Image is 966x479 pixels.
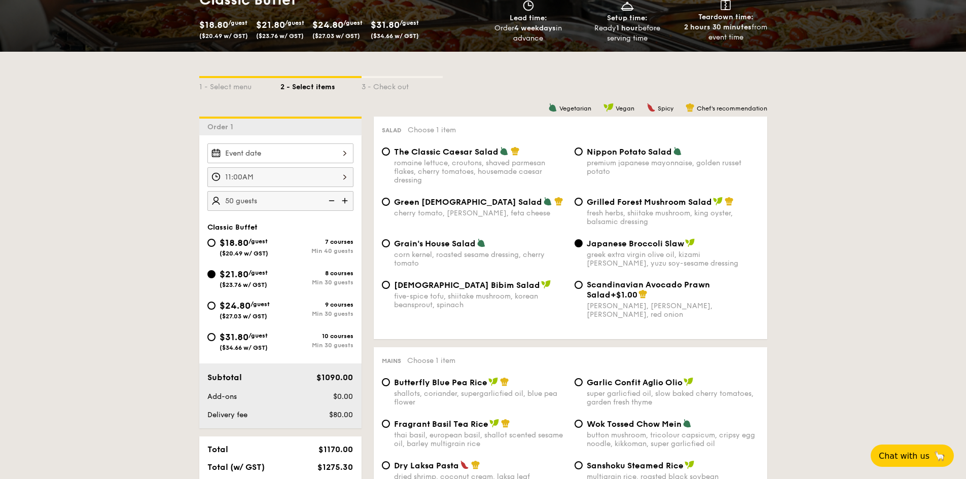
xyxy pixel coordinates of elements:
[673,146,682,156] img: icon-vegetarian.fe4039eb.svg
[382,378,390,386] input: Butterfly Blue Pea Riceshallots, coriander, supergarlicfied oil, blue pea flower
[607,14,648,22] span: Setup time:
[543,197,552,206] img: icon-vegetarian.fe4039eb.svg
[199,19,228,30] span: $18.80
[587,250,759,268] div: greek extra virgin olive oil, kizami [PERSON_NAME], yuzu soy-sesame dressing
[394,280,540,290] span: [DEMOGRAPHIC_DATA] Bibim Salad
[488,377,498,386] img: icon-vegan.f8ff3823.svg
[686,103,695,112] img: icon-chef-hat.a58ddaea.svg
[362,78,443,92] div: 3 - Check out
[394,431,566,448] div: thai basil, european basil, shallot scented sesame oil, barley multigrain rice
[207,270,216,278] input: $21.80/guest($23.76 w/ GST)8 coursesMin 30 guests
[285,19,304,26] span: /guest
[394,419,488,429] span: Fragrant Basil Tea Rice
[575,420,583,428] input: Wok Tossed Chow Meinbutton mushroom, tricolour capsicum, cripsy egg noodle, kikkoman, super garli...
[514,24,556,32] strong: 4 weekdays
[587,280,710,300] span: Scandinavian Avocado Prawn Salad
[638,289,648,299] img: icon-chef-hat.a58ddaea.svg
[587,302,759,319] div: [PERSON_NAME], [PERSON_NAME], [PERSON_NAME], red onion
[199,32,248,40] span: ($20.49 w/ GST)
[248,238,268,245] span: /guest
[575,239,583,247] input: Japanese Broccoli Slawgreek extra virgin olive oil, kizami [PERSON_NAME], yuzu soy-sesame dressing
[220,269,248,280] span: $21.80
[501,419,510,428] img: icon-chef-hat.a58ddaea.svg
[394,389,566,407] div: shallots, coriander, supergarlicfied oil, blue pea flower
[575,148,583,156] input: Nippon Potato Saladpremium japanese mayonnaise, golden russet potato
[394,197,542,207] span: Green [DEMOGRAPHIC_DATA] Salad
[725,197,734,206] img: icon-chef-hat.a58ddaea.svg
[228,19,247,26] span: /guest
[316,373,353,382] span: $1090.00
[587,389,759,407] div: super garlicfied oil, slow baked cherry tomatoes, garden fresh thyme
[251,301,270,308] span: /guest
[575,281,583,289] input: Scandinavian Avocado Prawn Salad+$1.00[PERSON_NAME], [PERSON_NAME], [PERSON_NAME], red onion
[280,342,353,349] div: Min 30 guests
[934,450,946,462] span: 🦙
[371,32,419,40] span: ($34.66 w/ GST)
[220,313,267,320] span: ($27.03 w/ GST)
[207,143,353,163] input: Event date
[207,333,216,341] input: $31.80/guest($34.66 w/ GST)10 coursesMin 30 guests
[220,331,248,343] span: $31.80
[207,392,237,401] span: Add-ons
[400,19,419,26] span: /guest
[575,198,583,206] input: Grilled Forest Mushroom Saladfresh herbs, shiitake mushroom, king oyster, balsamic dressing
[587,159,759,176] div: premium japanese mayonnaise, golden russet potato
[684,377,694,386] img: icon-vegan.f8ff3823.svg
[382,239,390,247] input: Grain's House Saladcorn kernel, roasted sesame dressing, cherry tomato
[207,239,216,247] input: $18.80/guest($20.49 w/ GST)7 coursesMin 40 guests
[312,19,343,30] span: $24.80
[548,103,557,112] img: icon-vegetarian.fe4039eb.svg
[460,460,469,469] img: icon-spicy.37a8142b.svg
[382,357,401,364] span: Mains
[713,197,723,206] img: icon-vegan.f8ff3823.svg
[280,238,353,245] div: 7 courses
[394,250,566,268] div: corn kernel, roasted sesame dressing, cherry tomato
[587,378,683,387] span: Garlic Confit Aglio Olio
[394,292,566,309] div: five-spice tofu, shiitake mushroom, korean beansprout, spinach
[280,279,353,286] div: Min 30 guests
[879,451,929,461] span: Chat with us
[587,197,712,207] span: Grilled Forest Mushroom Salad
[683,419,692,428] img: icon-vegetarian.fe4039eb.svg
[587,147,672,157] span: Nippon Potato Salad
[207,373,242,382] span: Subtotal
[489,419,499,428] img: icon-vegan.f8ff3823.svg
[343,19,363,26] span: /guest
[603,103,614,112] img: icon-vegan.f8ff3823.svg
[616,105,634,112] span: Vegan
[587,461,684,470] span: Sanshoku Steamed Rice
[582,23,672,44] div: Ready before serving time
[318,445,353,454] span: $1170.00
[248,269,268,276] span: /guest
[510,14,547,22] span: Lead time:
[394,461,459,470] span: Dry Laksa Pasta
[616,24,638,32] strong: 1 hour
[338,191,353,210] img: icon-add.58712e84.svg
[575,461,583,469] input: Sanshoku Steamed Ricemultigrain rice, roasted black soybean
[220,281,267,288] span: ($23.76 w/ GST)
[483,23,574,44] div: Order in advance
[477,238,486,247] img: icon-vegetarian.fe4039eb.svg
[220,300,251,311] span: $24.80
[685,460,695,469] img: icon-vegan.f8ff3823.svg
[220,344,268,351] span: ($34.66 w/ GST)
[248,332,268,339] span: /guest
[658,105,673,112] span: Spicy
[207,223,258,232] span: Classic Buffet
[685,238,695,247] img: icon-vegan.f8ff3823.svg
[681,22,771,43] div: from event time
[382,198,390,206] input: Green [DEMOGRAPHIC_DATA] Saladcherry tomato, [PERSON_NAME], feta cheese
[329,411,353,419] span: $80.00
[280,333,353,340] div: 10 courses
[871,445,954,467] button: Chat with us🦙
[407,356,455,365] span: Choose 1 item
[394,378,487,387] span: Butterfly Blue Pea Rice
[684,23,752,31] strong: 2 hours 30 minutes
[471,460,480,469] img: icon-chef-hat.a58ddaea.svg
[587,239,684,248] span: Japanese Broccoli Slaw
[280,247,353,254] div: Min 40 guests
[280,270,353,277] div: 8 courses
[559,105,591,112] span: Vegetarian
[575,378,583,386] input: Garlic Confit Aglio Oliosuper garlicfied oil, slow baked cherry tomatoes, garden fresh thyme
[280,310,353,317] div: Min 30 guests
